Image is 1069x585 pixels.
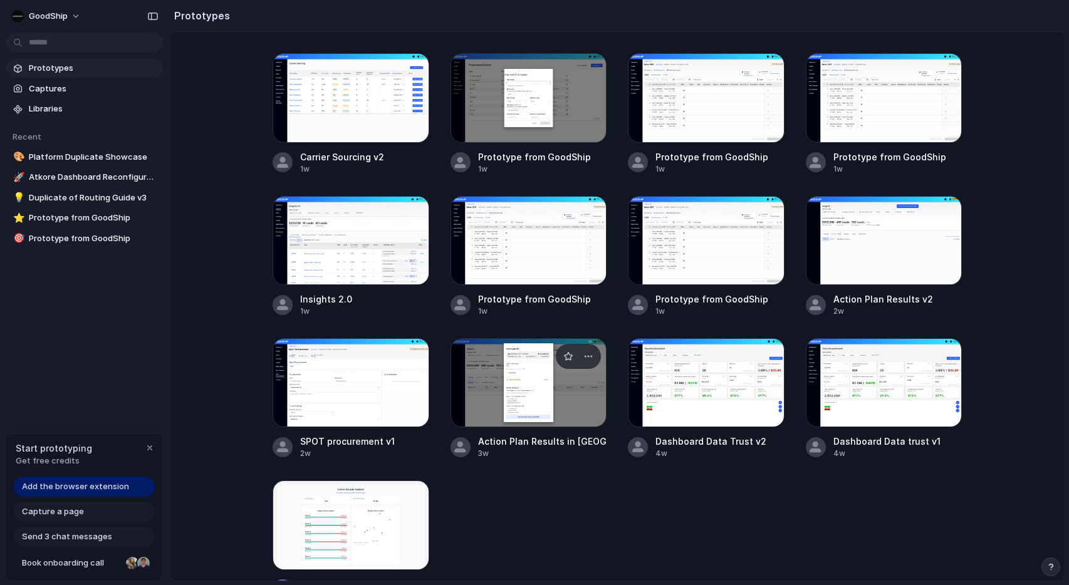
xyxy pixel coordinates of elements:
[169,8,230,23] h2: Prototypes
[29,83,158,95] span: Captures
[833,292,933,306] div: Action Plan Results v2
[6,100,163,118] a: Libraries
[478,306,591,317] div: 1w
[478,435,607,448] div: Action Plan Results in [GEOGRAPHIC_DATA]
[451,196,607,317] a: Prototype from GoodShipPrototype from GoodShip1w
[300,163,384,175] div: 1w
[22,480,129,493] span: Add the browser extension
[13,132,41,142] span: Recent
[300,292,352,306] div: Insights 2.0
[833,448,941,459] div: 4w
[29,103,158,115] span: Libraries
[655,435,766,448] div: Dashboard Data Trust v2
[300,435,395,448] div: SPOT procurement v1
[16,455,92,467] span: Get free credits
[13,553,155,573] a: Book onboarding call
[13,477,155,497] a: Add the browser extension
[655,448,766,459] div: 4w
[273,196,429,317] a: Insights 2.0Insights 2.01w
[655,150,768,163] div: Prototype from GoodShip
[11,151,24,163] button: 🎨
[478,448,607,459] div: 3w
[300,150,384,163] div: Carrier Sourcing v2
[833,306,933,317] div: 2w
[22,505,84,518] span: Capture a page
[6,209,163,227] a: ⭐Prototype from GoodShip
[628,338,785,459] a: Dashboard Data Trust v2Dashboard Data Trust v24w
[11,192,24,204] button: 💡
[806,338,962,459] a: Dashboard Data trust v1Dashboard Data trust v14w
[6,189,163,207] a: 💡Duplicate of Routing Guide v3
[6,59,163,78] a: Prototypes
[6,148,163,167] a: 🎨Platform Duplicate Showcase
[125,556,140,571] div: Nicole Kubica
[451,338,607,459] a: Action Plan Results in ModalAction Plan Results in [GEOGRAPHIC_DATA]3w
[29,232,158,245] span: Prototype from GoodShip
[13,231,22,246] div: 🎯
[628,196,785,317] a: Prototype from GoodShipPrototype from GoodShip1w
[478,292,591,306] div: Prototype from GoodShip
[13,170,22,185] div: 🚀
[451,53,607,174] a: Prototype from GoodShipPrototype from GoodShip1w
[6,168,163,187] a: 🚀Atkore Dashboard Reconfiguration and Layout Overview
[833,150,946,163] div: Prototype from GoodShip
[13,190,22,205] div: 💡
[22,531,112,543] span: Send 3 chat messages
[628,53,785,174] a: Prototype from GoodShipPrototype from GoodShip1w
[300,306,352,317] div: 1w
[29,62,158,75] span: Prototypes
[806,196,962,317] a: Action Plan Results v2Action Plan Results v22w
[806,53,962,174] a: Prototype from GoodShipPrototype from GoodShip1w
[29,151,158,163] span: Platform Duplicate Showcase
[29,171,158,184] span: Atkore Dashboard Reconfiguration and Layout Overview
[655,292,768,306] div: Prototype from GoodShip
[29,212,158,224] span: Prototype from GoodShip
[273,53,429,174] a: Carrier Sourcing v2Carrier Sourcing v21w
[6,80,163,98] a: Captures
[6,229,163,248] a: 🎯Prototype from GoodShip
[16,442,92,455] span: Start prototyping
[6,6,87,26] button: GoodShip
[833,163,946,175] div: 1w
[655,163,768,175] div: 1w
[13,150,22,164] div: 🎨
[655,306,768,317] div: 1w
[11,171,24,184] button: 🚀
[11,232,24,245] button: 🎯
[300,448,395,459] div: 2w
[11,212,24,224] button: ⭐
[29,10,68,23] span: GoodShip
[833,435,941,448] div: Dashboard Data trust v1
[273,338,429,459] a: SPOT procurement v1SPOT procurement v12w
[478,163,591,175] div: 1w
[29,192,158,204] span: Duplicate of Routing Guide v3
[13,211,22,225] div: ⭐
[136,556,151,571] div: Christian Iacullo
[478,150,591,163] div: Prototype from GoodShip
[22,557,121,569] span: Book onboarding call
